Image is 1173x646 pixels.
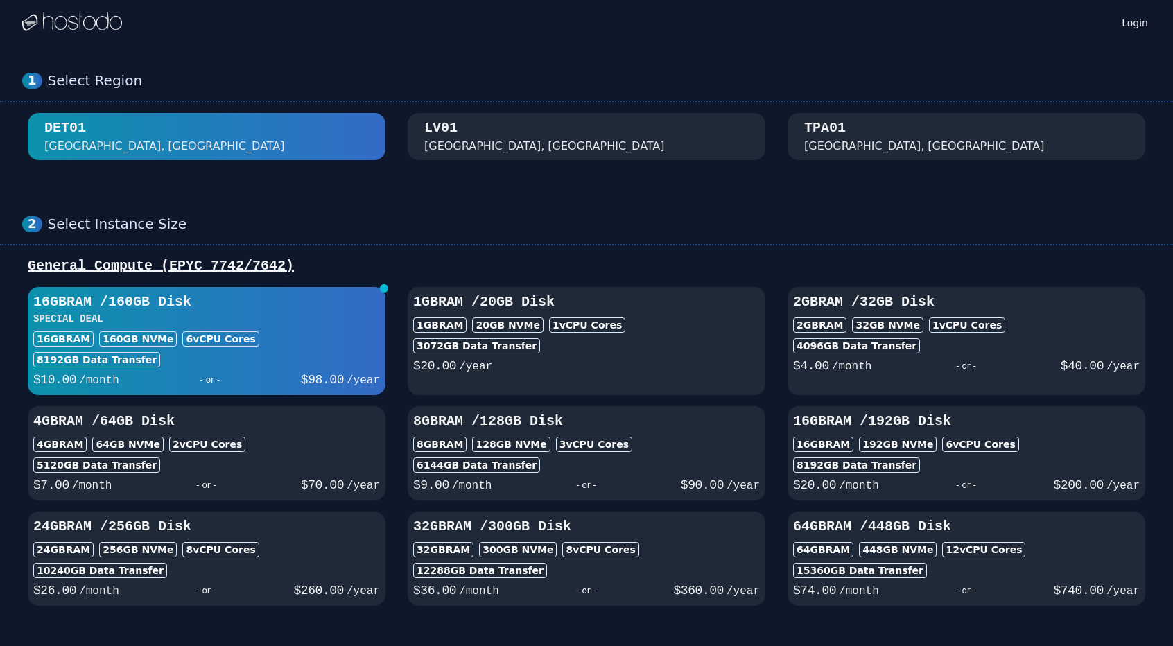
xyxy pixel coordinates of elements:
[793,293,1140,312] h3: 2GB RAM / 32 GB Disk
[793,317,846,333] div: 2GB RAM
[804,119,846,138] div: TPA01
[942,437,1018,452] div: 6 vCPU Cores
[22,12,122,33] img: Logo
[839,480,879,492] span: /month
[424,119,458,138] div: LV01
[804,138,1045,155] div: [GEOGRAPHIC_DATA], [GEOGRAPHIC_DATA]
[22,73,42,89] div: 1
[942,542,1025,557] div: 12 vCPU Cores
[48,216,1151,233] div: Select Instance Size
[408,287,765,395] button: 1GBRAM /20GB Disk1GBRAM20GB NVMe1vCPU Cores3072GB Data Transfer$20.00/year
[793,338,920,353] div: 4096 GB Data Transfer
[413,584,456,597] span: $ 36.00
[674,584,724,597] span: $ 360.00
[413,563,547,578] div: 12288 GB Data Transfer
[413,437,467,452] div: 8GB RAM
[499,581,674,600] div: - or -
[793,437,853,452] div: 16GB RAM
[929,317,1005,333] div: 1 vCPU Cores
[33,373,76,387] span: $ 10.00
[33,331,94,347] div: 16GB RAM
[852,317,923,333] div: 32 GB NVMe
[459,360,492,373] span: /year
[99,542,177,557] div: 256 GB NVMe
[408,406,765,500] button: 8GBRAM /128GB Disk8GBRAM128GB NVMe3vCPU Cores6144GB Data Transfer$9.00/month- or -$90.00/year
[112,475,300,495] div: - or -
[871,356,1060,376] div: - or -
[44,119,86,138] div: DET01
[562,542,638,557] div: 8 vCPU Cores
[1061,359,1104,373] span: $ 40.00
[556,437,632,452] div: 3 vCPU Cores
[1106,480,1140,492] span: /year
[119,581,294,600] div: - or -
[549,317,625,333] div: 1 vCPU Cores
[33,584,76,597] span: $ 26.00
[22,216,42,232] div: 2
[408,113,765,160] button: LV01 [GEOGRAPHIC_DATA], [GEOGRAPHIC_DATA]
[33,457,160,473] div: 5120 GB Data Transfer
[459,585,499,597] span: /month
[72,480,112,492] span: /month
[413,317,467,333] div: 1GB RAM
[1106,360,1140,373] span: /year
[413,293,760,312] h3: 1GB RAM / 20 GB Disk
[793,542,853,557] div: 64GB RAM
[492,475,680,495] div: - or -
[119,370,301,390] div: - or -
[33,293,380,312] h3: 16GB RAM / 160 GB Disk
[48,72,1151,89] div: Select Region
[879,581,1054,600] div: - or -
[681,478,724,492] span: $ 90.00
[1119,13,1151,30] a: Login
[28,512,385,606] button: 24GBRAM /256GB Disk24GBRAM256GB NVMe8vCPU Cores10240GB Data Transfer$26.00/month- or -$260.00/year
[793,584,836,597] span: $ 74.00
[793,457,920,473] div: 8192 GB Data Transfer
[182,542,259,557] div: 8 vCPU Cores
[452,480,492,492] span: /month
[479,542,557,557] div: 300 GB NVMe
[347,585,380,597] span: /year
[92,437,164,452] div: 64 GB NVMe
[793,517,1140,536] h3: 64GB RAM / 448 GB Disk
[793,412,1140,431] h3: 16GB RAM / 192 GB Disk
[859,437,937,452] div: 192 GB NVMe
[1054,478,1104,492] span: $ 200.00
[99,331,177,347] div: 160 GB NVMe
[413,412,760,431] h3: 8GB RAM / 128 GB Disk
[44,138,285,155] div: [GEOGRAPHIC_DATA], [GEOGRAPHIC_DATA]
[79,374,119,387] span: /month
[33,352,160,367] div: 8192 GB Data Transfer
[28,287,385,395] button: 16GBRAM /160GB DiskSPECIAL DEAL16GBRAM160GB NVMe6vCPU Cores8192GB Data Transfer$10.00/month- or -...
[788,406,1145,500] button: 16GBRAM /192GB Disk16GBRAM192GB NVMe6vCPU Cores8192GB Data Transfer$20.00/month- or -$200.00/year
[1054,584,1104,597] span: $ 740.00
[413,478,449,492] span: $ 9.00
[182,331,259,347] div: 6 vCPU Cores
[727,585,760,597] span: /year
[33,517,380,536] h3: 24GB RAM / 256 GB Disk
[793,563,927,578] div: 15360 GB Data Transfer
[879,475,1054,495] div: - or -
[788,287,1145,395] button: 2GBRAM /32GB Disk2GBRAM32GB NVMe1vCPU Cores4096GB Data Transfer$4.00/month- or -$40.00/year
[28,113,385,160] button: DET01 [GEOGRAPHIC_DATA], [GEOGRAPHIC_DATA]
[347,480,380,492] span: /year
[788,512,1145,606] button: 64GBRAM /448GB Disk64GBRAM448GB NVMe12vCPU Cores15360GB Data Transfer$74.00/month- or -$740.00/year
[79,585,119,597] span: /month
[793,359,829,373] span: $ 4.00
[301,478,344,492] span: $ 70.00
[169,437,245,452] div: 2 vCPU Cores
[727,480,760,492] span: /year
[788,113,1145,160] button: TPA01 [GEOGRAPHIC_DATA], [GEOGRAPHIC_DATA]
[33,412,380,431] h3: 4GB RAM / 64 GB Disk
[28,406,385,500] button: 4GBRAM /64GB Disk4GBRAM64GB NVMe2vCPU Cores5120GB Data Transfer$7.00/month- or -$70.00/year
[413,517,760,536] h3: 32GB RAM / 300 GB Disk
[839,585,879,597] span: /month
[424,138,665,155] div: [GEOGRAPHIC_DATA], [GEOGRAPHIC_DATA]
[413,359,456,373] span: $ 20.00
[413,457,540,473] div: 6144 GB Data Transfer
[33,312,380,326] h3: SPECIAL DEAL
[294,584,344,597] span: $ 260.00
[33,437,87,452] div: 4GB RAM
[472,317,544,333] div: 20 GB NVMe
[33,542,94,557] div: 24GB RAM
